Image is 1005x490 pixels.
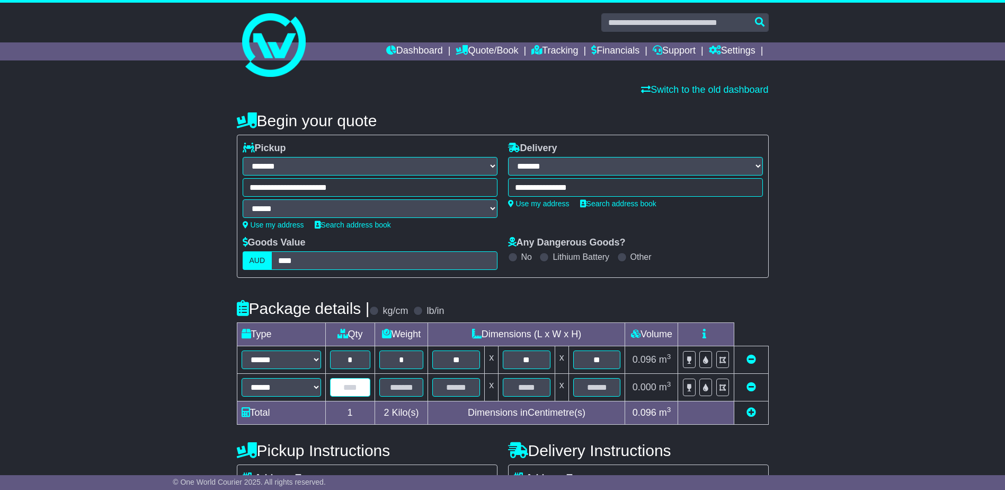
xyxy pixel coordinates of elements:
[667,380,671,388] sup: 3
[531,42,578,60] a: Tracking
[633,354,656,365] span: 0.096
[508,143,557,154] label: Delivery
[709,42,755,60] a: Settings
[237,112,769,129] h4: Begin your quote
[375,401,428,425] td: Kilo(s)
[426,305,444,317] label: lb/in
[243,251,272,270] label: AUD
[386,42,443,60] a: Dashboard
[485,374,499,401] td: x
[521,252,532,262] label: No
[659,382,671,392] span: m
[653,42,696,60] a: Support
[746,354,756,365] a: Remove this item
[555,346,568,374] td: x
[237,323,325,346] td: Type
[508,199,570,208] a: Use my address
[384,407,389,418] span: 2
[325,323,375,346] td: Qty
[633,382,656,392] span: 0.000
[580,199,656,208] a: Search address book
[428,323,625,346] td: Dimensions (L x W x H)
[746,382,756,392] a: Remove this item
[508,237,626,249] label: Any Dangerous Goods?
[659,354,671,365] span: m
[591,42,639,60] a: Financials
[659,407,671,418] span: m
[237,401,325,425] td: Total
[243,237,306,249] label: Goods Value
[237,442,497,459] h4: Pickup Instructions
[325,401,375,425] td: 1
[485,346,499,374] td: x
[456,42,518,60] a: Quote/Book
[625,323,678,346] td: Volume
[633,407,656,418] span: 0.096
[555,374,568,401] td: x
[667,353,671,361] sup: 3
[553,252,609,262] label: Lithium Battery
[514,472,589,484] label: Address Type
[243,221,304,229] a: Use my address
[641,84,768,95] a: Switch to the old dashboard
[243,143,286,154] label: Pickup
[630,252,652,262] label: Other
[243,472,317,484] label: Address Type
[508,442,769,459] h4: Delivery Instructions
[383,305,408,317] label: kg/cm
[428,401,625,425] td: Dimensions in Centimetre(s)
[173,478,326,486] span: © One World Courier 2025. All rights reserved.
[667,406,671,414] sup: 3
[315,221,391,229] a: Search address book
[237,300,370,317] h4: Package details |
[375,323,428,346] td: Weight
[746,407,756,418] a: Add new item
